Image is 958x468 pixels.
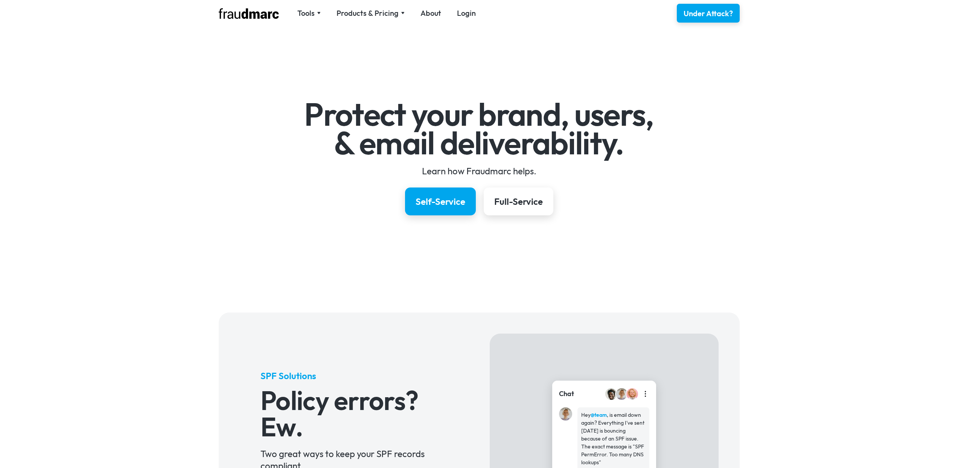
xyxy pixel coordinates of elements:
h3: Policy errors? Ew. [260,387,448,440]
h1: Protect your brand, users, & email deliverability. [260,100,698,157]
a: Login [457,8,476,18]
strong: @team [591,412,607,418]
div: Self-Service [416,195,465,207]
div: Products & Pricing [337,8,405,18]
div: Tools [297,8,315,18]
div: Under Attack? [684,8,733,19]
div: Learn how Fraudmarc helps. [260,165,698,177]
div: Tools [297,8,321,18]
div: Hey , is email down again? Everything I've sent [DATE] is bouncing because of an SPF issue. The e... [581,411,646,466]
div: Full-Service [494,195,543,207]
a: Under Attack? [677,4,740,23]
div: Products & Pricing [337,8,399,18]
a: About [420,8,441,18]
h5: SPF Solutions [260,370,448,382]
a: Self-Service [405,188,476,215]
a: Full-Service [484,188,553,215]
div: Chat [559,389,574,399]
